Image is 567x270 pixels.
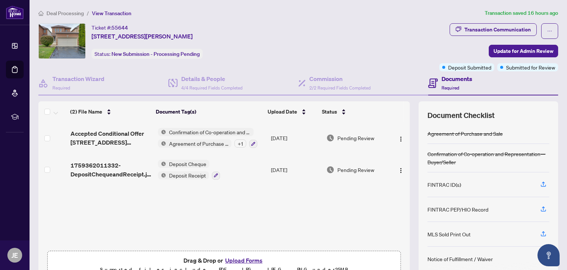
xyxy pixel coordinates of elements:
[181,74,243,83] h4: Details & People
[441,74,472,83] h4: Documents
[268,108,297,116] span: Upload Date
[322,108,337,116] span: Status
[265,101,319,122] th: Upload Date
[38,11,44,16] span: home
[268,154,323,186] td: [DATE]
[158,160,166,168] img: Status Icon
[398,168,404,173] img: Logo
[398,136,404,142] img: Logo
[427,255,493,263] div: Notice of Fulfillment / Waiver
[181,85,243,91] span: 4/4 Required Fields Completed
[92,49,203,59] div: Status:
[223,256,265,265] button: Upload Forms
[39,24,85,58] img: IMG-E12426615_1.jpg
[494,45,553,57] span: Update for Admin Review
[326,134,334,142] img: Document Status
[427,205,488,213] div: FINTRAC PEP/HIO Record
[87,9,89,17] li: /
[337,166,374,174] span: Pending Review
[268,122,323,154] td: [DATE]
[111,24,128,31] span: 55644
[395,164,407,176] button: Logo
[6,6,24,19] img: logo
[158,139,166,148] img: Status Icon
[448,63,491,71] span: Deposit Submitted
[427,180,461,189] div: FINTRAC ID(s)
[47,10,84,17] span: Deal Processing
[441,85,459,91] span: Required
[427,129,503,138] div: Agreement of Purchase and Sale
[158,128,166,136] img: Status Icon
[166,139,231,148] span: Agreement of Purchase and Sale
[71,129,152,147] span: Accepted Conditional Offer [STREET_ADDRESS][PERSON_NAME]pdf
[234,139,246,148] div: + 1
[537,244,560,266] button: Open asap
[158,160,220,180] button: Status IconDeposit ChequeStatus IconDeposit Receipt
[427,110,495,121] span: Document Checklist
[427,230,471,238] div: MLS Sold Print Out
[450,23,537,36] button: Transaction Communication
[158,171,166,179] img: Status Icon
[153,101,265,122] th: Document Tag(s)
[166,171,209,179] span: Deposit Receipt
[52,85,70,91] span: Required
[547,28,552,34] span: ellipsis
[111,51,200,57] span: New Submission - Processing Pending
[166,128,254,136] span: Confirmation of Co-operation and Representation—Buyer/Seller
[506,63,555,71] span: Submitted for Review
[166,160,209,168] span: Deposit Cheque
[92,10,131,17] span: View Transaction
[158,128,257,148] button: Status IconConfirmation of Co-operation and Representation—Buyer/SellerStatus IconAgreement of Pu...
[337,134,374,142] span: Pending Review
[464,24,531,36] div: Transaction Communication
[52,74,104,83] h4: Transaction Wizard
[71,161,152,179] span: 1759362011332-DepositChequeandReceipt.jpg
[92,23,128,32] div: Ticket #:
[485,9,558,17] article: Transaction saved 16 hours ago
[427,150,549,166] div: Confirmation of Co-operation and Representation—Buyer/Seller
[309,85,371,91] span: 2/2 Required Fields Completed
[183,256,265,265] span: Drag & Drop or
[67,101,153,122] th: (2) File Name
[70,108,102,116] span: (2) File Name
[326,166,334,174] img: Document Status
[489,45,558,57] button: Update for Admin Review
[11,250,18,260] span: JE
[395,132,407,144] button: Logo
[319,101,385,122] th: Status
[309,74,371,83] h4: Commission
[92,32,193,41] span: [STREET_ADDRESS][PERSON_NAME]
